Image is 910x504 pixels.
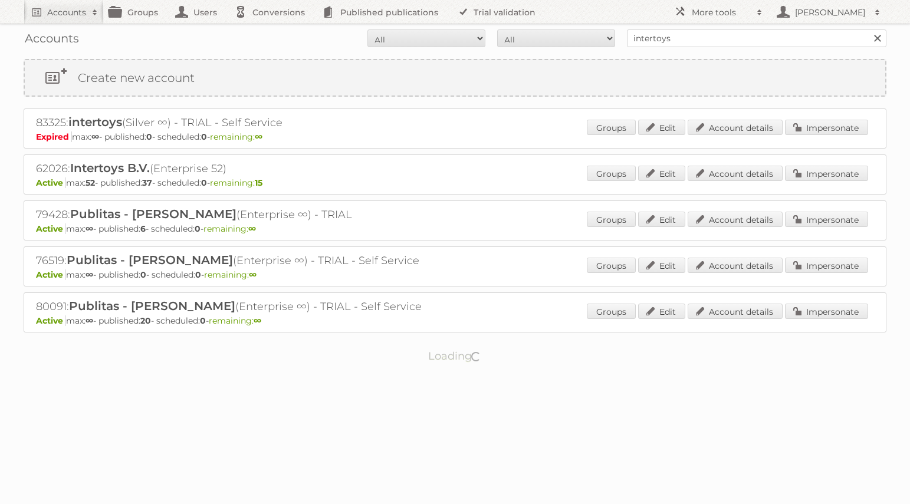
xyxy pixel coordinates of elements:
[86,315,93,326] strong: ∞
[140,315,151,326] strong: 20
[587,304,636,319] a: Groups
[36,269,66,280] span: Active
[36,131,874,142] p: max: - published: - scheduled: -
[638,212,685,227] a: Edit
[587,166,636,181] a: Groups
[86,269,93,280] strong: ∞
[785,212,868,227] a: Impersonate
[36,315,66,326] span: Active
[210,177,262,188] span: remaining:
[688,120,783,135] a: Account details
[692,6,751,18] h2: More tools
[36,115,449,130] h2: 83325: (Silver ∞) - TRIAL - Self Service
[36,299,449,314] h2: 80091: (Enterprise ∞) - TRIAL - Self Service
[587,120,636,135] a: Groups
[86,223,93,234] strong: ∞
[36,223,66,234] span: Active
[209,315,261,326] span: remaining:
[638,304,685,319] a: Edit
[638,258,685,273] a: Edit
[249,269,257,280] strong: ∞
[688,304,783,319] a: Account details
[86,177,95,188] strong: 52
[70,161,150,175] span: Intertoys B.V.
[70,207,236,221] span: Publitas - [PERSON_NAME]
[638,120,685,135] a: Edit
[785,258,868,273] a: Impersonate
[391,344,519,368] p: Loading
[140,223,146,234] strong: 6
[785,120,868,135] a: Impersonate
[25,60,885,95] a: Create new account
[638,166,685,181] a: Edit
[36,315,874,326] p: max: - published: - scheduled: -
[67,253,233,267] span: Publitas - [PERSON_NAME]
[201,177,207,188] strong: 0
[785,304,868,319] a: Impersonate
[69,299,235,313] span: Publitas - [PERSON_NAME]
[587,212,636,227] a: Groups
[47,6,86,18] h2: Accounts
[254,315,261,326] strong: ∞
[792,6,869,18] h2: [PERSON_NAME]
[204,269,257,280] span: remaining:
[201,131,207,142] strong: 0
[68,115,122,129] span: intertoys
[142,177,152,188] strong: 37
[36,161,449,176] h2: 62026: (Enterprise 52)
[688,212,783,227] a: Account details
[36,207,449,222] h2: 79428: (Enterprise ∞) - TRIAL
[210,131,262,142] span: remaining:
[36,253,449,268] h2: 76519: (Enterprise ∞) - TRIAL - Self Service
[36,269,874,280] p: max: - published: - scheduled: -
[195,223,201,234] strong: 0
[688,258,783,273] a: Account details
[785,166,868,181] a: Impersonate
[140,269,146,280] strong: 0
[195,269,201,280] strong: 0
[91,131,99,142] strong: ∞
[248,223,256,234] strong: ∞
[36,177,66,188] span: Active
[36,131,72,142] span: Expired
[203,223,256,234] span: remaining:
[36,223,874,234] p: max: - published: - scheduled: -
[587,258,636,273] a: Groups
[146,131,152,142] strong: 0
[36,177,874,188] p: max: - published: - scheduled: -
[255,177,262,188] strong: 15
[688,166,783,181] a: Account details
[255,131,262,142] strong: ∞
[200,315,206,326] strong: 0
